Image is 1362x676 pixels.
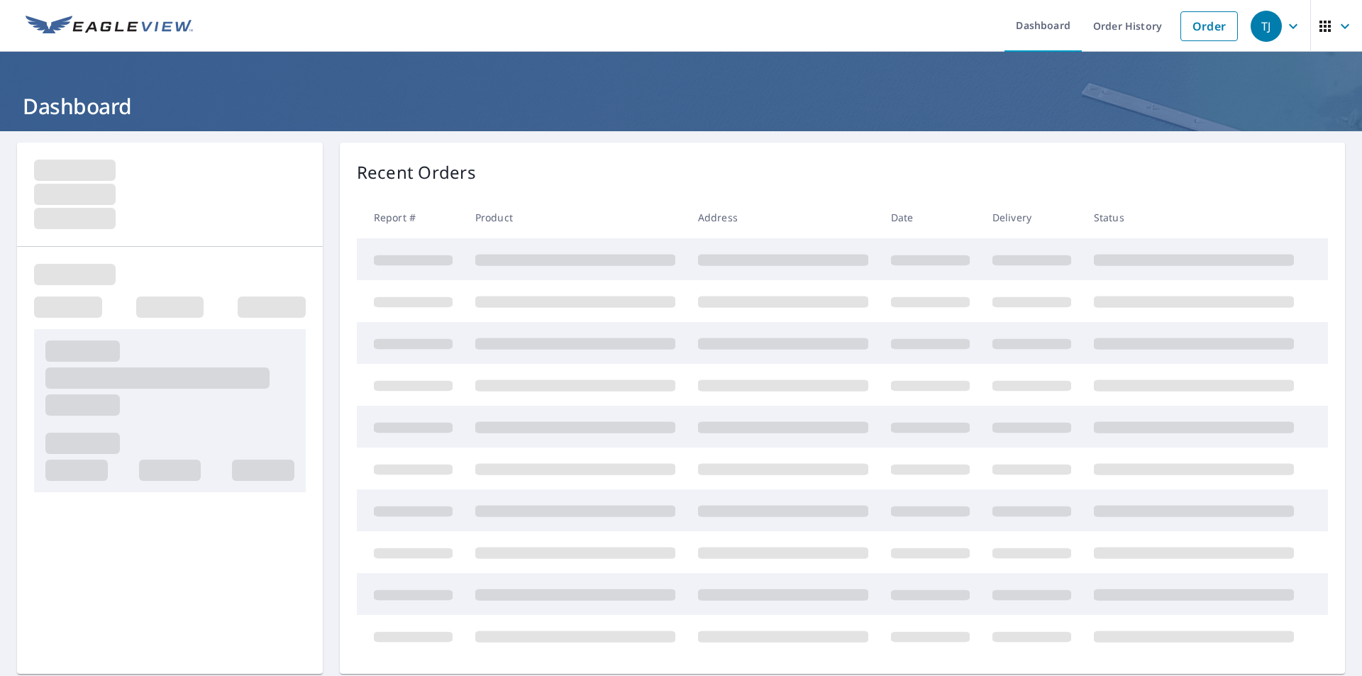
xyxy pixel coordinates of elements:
th: Address [687,196,880,238]
th: Report # [357,196,464,238]
th: Delivery [981,196,1083,238]
p: Recent Orders [357,160,476,185]
th: Product [464,196,687,238]
div: TJ [1251,11,1282,42]
img: EV Logo [26,16,193,37]
a: Order [1180,11,1238,41]
h1: Dashboard [17,92,1345,121]
th: Date [880,196,981,238]
th: Status [1083,196,1305,238]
